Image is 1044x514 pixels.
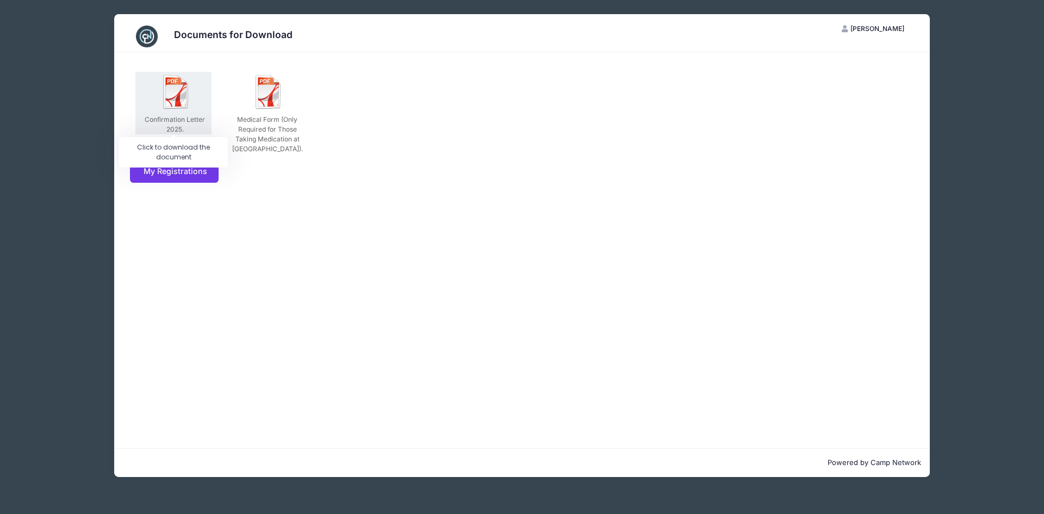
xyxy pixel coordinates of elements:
img: CampNetwork [136,26,158,47]
div: Medical Form (Only Required for Those Taking Medication at [GEOGRAPHIC_DATA]). [231,115,304,154]
h3: Documents for Download [174,29,293,40]
p: Powered by Camp Network [123,457,921,468]
div: Click to download the document [119,137,228,168]
span: [PERSON_NAME] [850,24,904,33]
div: Confirmation Letter 2025. [138,115,212,134]
img: ico_pdf.png [251,75,286,109]
a: My Registrations [130,159,219,183]
img: ico_pdf.png [159,75,194,109]
button: [PERSON_NAME] [832,20,914,38]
